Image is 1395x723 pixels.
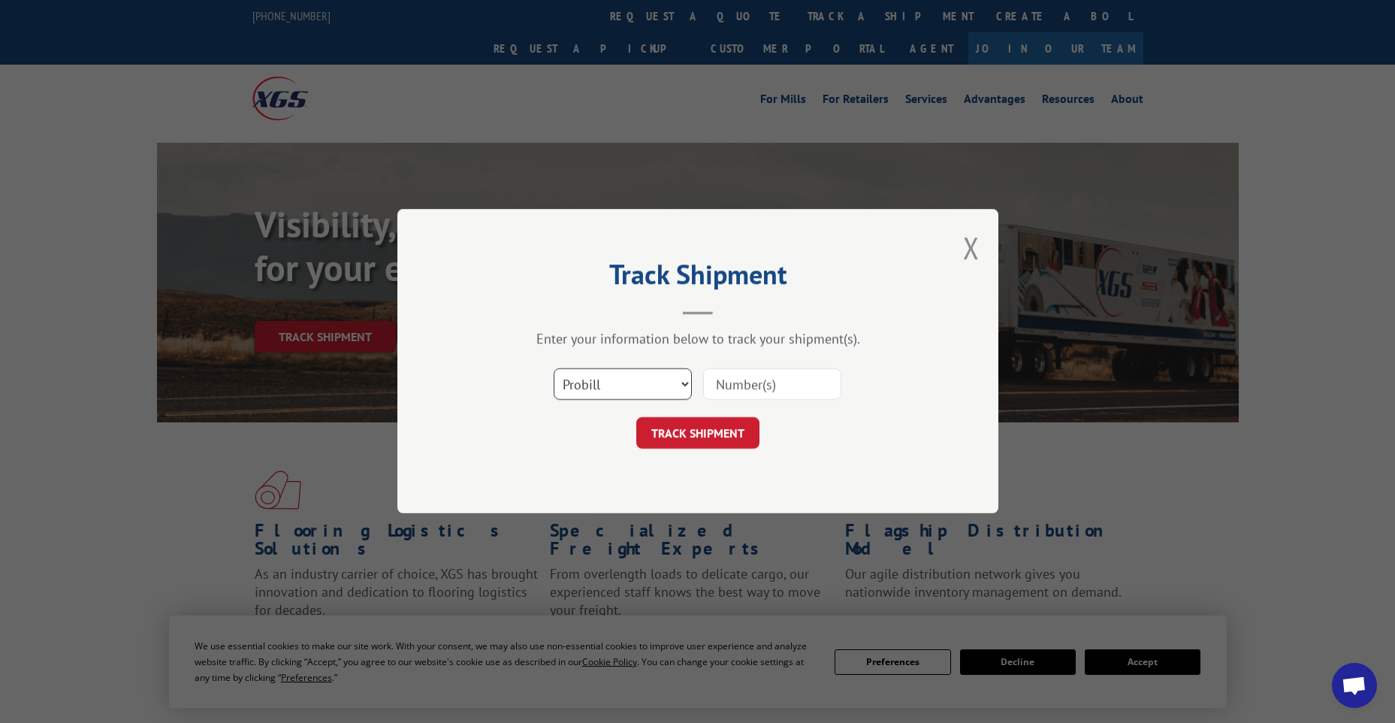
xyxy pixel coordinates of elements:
button: Close modal [963,228,980,268]
div: Enter your information below to track your shipment(s). [473,331,923,348]
input: Number(s) [703,369,841,401]
button: TRACK SHIPMENT [636,418,759,449]
div: Open chat [1332,663,1377,708]
h2: Track Shipment [473,264,923,292]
